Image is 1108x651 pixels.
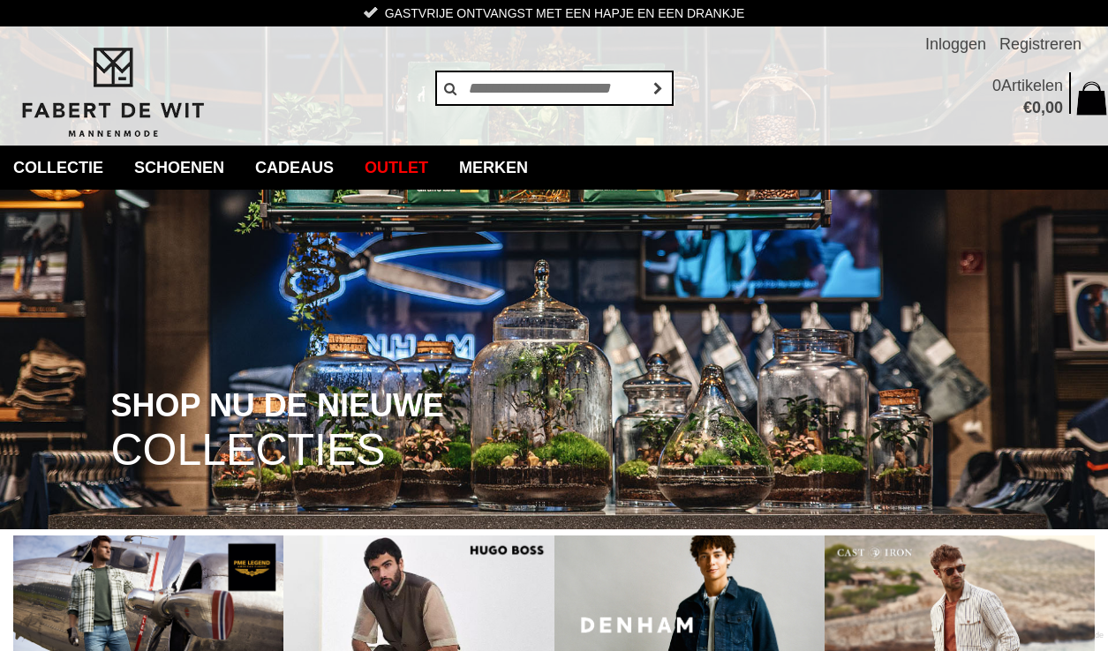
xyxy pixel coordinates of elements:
a: Registreren [999,26,1082,62]
span: COLLECTIES [111,428,386,473]
span: Artikelen [1001,77,1063,94]
a: Inloggen [925,26,986,62]
span: SHOP NU DE NIEUWE [111,389,444,423]
a: Schoenen [121,146,237,190]
a: Merken [446,146,541,190]
span: 0 [1032,99,1041,116]
span: 00 [1045,99,1063,116]
span: , [1041,99,1045,116]
a: Cadeaus [242,146,347,190]
span: € [1023,99,1032,116]
a: Outlet [351,146,441,190]
span: 0 [992,77,1001,94]
img: Fabert de Wit [13,45,212,140]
